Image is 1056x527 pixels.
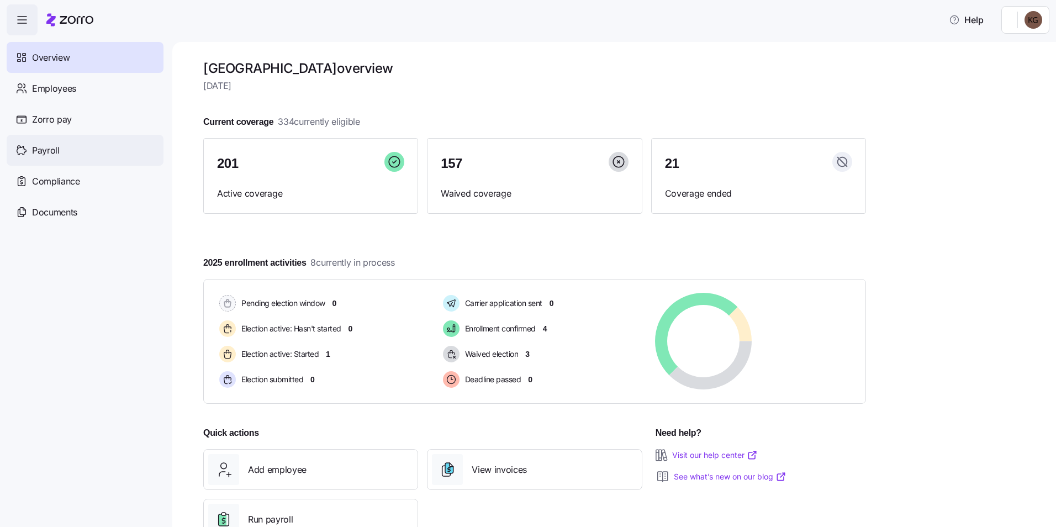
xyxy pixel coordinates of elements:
span: 0 [332,297,337,308]
a: See what’s new on our blog [674,470,786,481]
span: Waived election [462,347,519,359]
span: Run payroll [248,511,293,525]
a: Payroll [7,135,163,166]
span: 201 [217,156,239,170]
span: 0 [550,297,555,308]
span: 21 [665,156,678,170]
span: 0 [310,373,315,384]
a: Employees [7,73,163,104]
a: Compliance [7,166,163,197]
span: Quick actions [203,425,259,439]
span: 157 [441,156,462,170]
span: Payroll [32,144,60,157]
span: Election active: Hasn't started [238,322,341,333]
span: 3 [525,347,530,359]
button: Help [918,9,970,31]
a: Overview [7,42,163,73]
span: Need help? [656,425,701,439]
span: 0 [528,373,533,384]
span: 4 [543,322,548,333]
span: 1 [326,347,329,359]
img: Employer logo [986,13,1009,27]
span: 2025 enrollment activities [203,255,398,269]
span: Add employee [248,461,307,475]
span: Enrollment confirmed [462,322,536,333]
span: Deadline passed [462,373,521,384]
span: View invoices [472,461,527,475]
span: Active coverage [217,186,404,200]
span: Election submitted [238,373,303,384]
span: 334 currently eligible [279,115,361,129]
span: Documents [32,205,77,219]
span: Waived coverage [441,186,628,200]
span: Overview [32,51,70,65]
a: Documents [7,197,163,228]
h1: [GEOGRAPHIC_DATA] overview [203,60,866,77]
span: Employees [32,82,76,96]
span: 8 currently in process [314,255,398,269]
span: Current coverage [203,115,361,129]
span: Election active: Started [238,347,319,359]
span: Carrier application sent [462,297,542,308]
span: Coverage ended [665,186,852,200]
img: b34cea83cf096b89a2fb04a6d3fa81b3 [1025,11,1042,29]
span: Pending election window [238,297,325,308]
span: Help [927,13,962,27]
span: 0 [349,322,353,333]
span: Compliance [32,175,80,188]
span: Zorro pay [32,113,72,127]
span: [DATE] [203,79,866,93]
a: Visit our help center [672,448,758,459]
a: Zorro pay [7,104,163,135]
